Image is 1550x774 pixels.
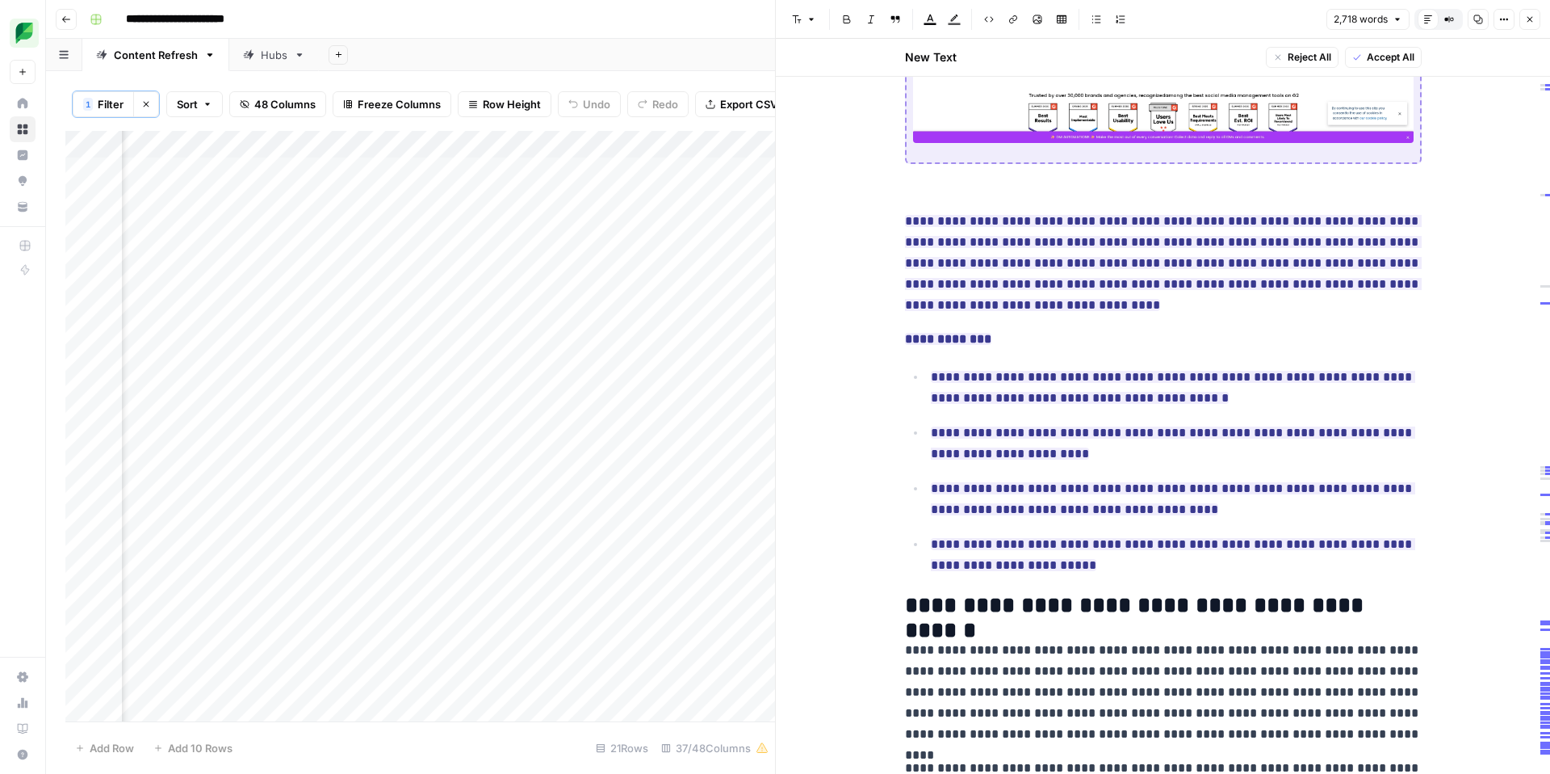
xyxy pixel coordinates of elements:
[652,96,678,112] span: Redo
[83,98,93,111] div: 1
[168,740,232,756] span: Add 10 Rows
[1334,12,1388,27] span: 2,718 words
[177,96,198,112] span: Sort
[695,91,788,117] button: Export CSV
[589,735,655,761] div: 21 Rows
[583,96,610,112] span: Undo
[10,142,36,168] a: Insights
[86,98,90,111] span: 1
[254,96,316,112] span: 48 Columns
[229,91,326,117] button: 48 Columns
[10,716,36,742] a: Learning Hub
[558,91,621,117] button: Undo
[627,91,689,117] button: Redo
[90,740,134,756] span: Add Row
[458,91,551,117] button: Row Height
[1367,50,1414,65] span: Accept All
[10,116,36,142] a: Browse
[166,91,223,117] button: Sort
[229,39,319,71] a: Hubs
[1345,47,1422,68] button: Accept All
[10,19,39,48] img: SproutSocial Logo
[1266,47,1338,68] button: Reject All
[144,735,242,761] button: Add 10 Rows
[10,664,36,690] a: Settings
[10,13,36,53] button: Workspace: SproutSocial
[358,96,441,112] span: Freeze Columns
[10,194,36,220] a: Your Data
[98,96,124,112] span: Filter
[1288,50,1331,65] span: Reject All
[905,49,957,65] h2: New Text
[483,96,541,112] span: Row Height
[10,742,36,768] button: Help + Support
[720,96,777,112] span: Export CSV
[1326,9,1410,30] button: 2,718 words
[114,47,198,63] div: Content Refresh
[82,39,229,71] a: Content Refresh
[10,690,36,716] a: Usage
[10,90,36,116] a: Home
[333,91,451,117] button: Freeze Columns
[65,735,144,761] button: Add Row
[73,91,133,117] button: 1Filter
[10,168,36,194] a: Opportunities
[261,47,287,63] div: Hubs
[655,735,775,761] div: 37/48 Columns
